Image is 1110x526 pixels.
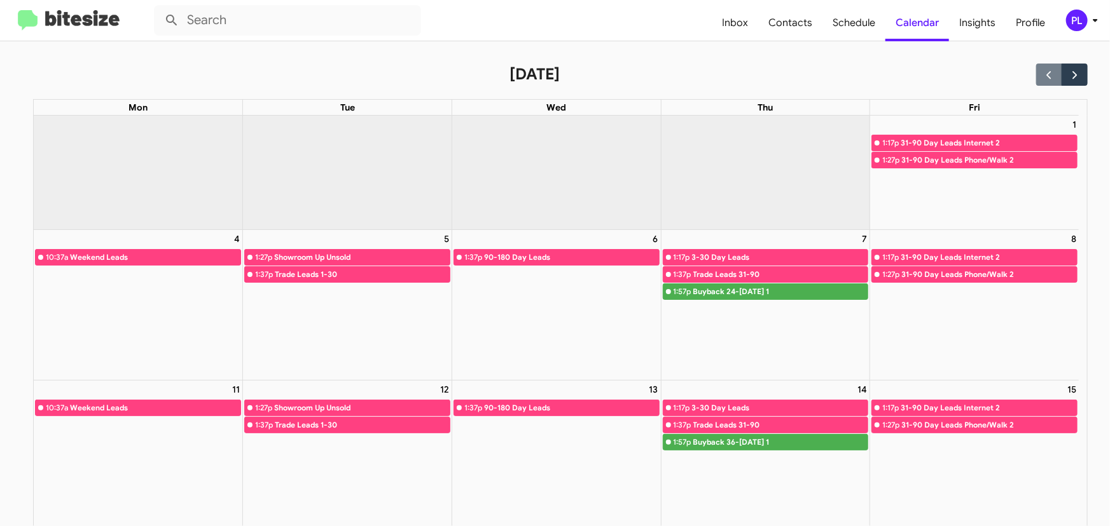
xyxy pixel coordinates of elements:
[1066,10,1088,31] div: PL
[901,154,1077,166] div: 31-90 Day Leads Phone/Walk 2
[822,4,885,41] a: Schedule
[870,116,1079,230] td: August 1, 2025
[882,154,899,166] div: 1:27p
[126,100,150,115] a: Monday
[1055,10,1096,31] button: PL
[275,419,450,431] div: Trade Leads 1-30
[674,436,691,448] div: 1:57p
[949,4,1006,41] a: Insights
[232,230,242,248] a: August 4, 2025
[1062,64,1088,86] button: Next month
[901,251,1077,264] div: 31-90 Day Leads Internet 2
[885,4,949,41] a: Calendar
[510,64,560,84] h2: [DATE]
[901,268,1077,281] div: 31-90 Day Leads Phone/Walk 2
[674,419,691,431] div: 1:37p
[674,285,691,298] div: 1:57p
[712,4,758,41] a: Inbox
[1065,381,1079,398] a: August 15, 2025
[870,230,1079,381] td: August 8, 2025
[544,100,569,115] a: Wednesday
[758,4,822,41] a: Contacts
[154,5,421,36] input: Search
[274,251,450,264] div: Showroom Up Unsold
[674,401,690,414] div: 1:17p
[255,268,273,281] div: 1:37p
[441,230,452,248] a: August 5, 2025
[255,401,272,414] div: 1:27p
[275,268,450,281] div: Trade Leads 1-30
[438,381,452,398] a: August 12, 2025
[693,419,868,431] div: Trade Leads 31-90
[464,401,482,414] div: 1:37p
[755,100,775,115] a: Thursday
[693,268,868,281] div: Trade Leads 31-90
[274,401,450,414] div: Showroom Up Unsold
[882,251,899,264] div: 1:17p
[452,230,662,381] td: August 6, 2025
[1070,116,1079,133] a: August 1, 2025
[901,419,1077,431] div: 31-90 Day Leads Phone/Walk 2
[859,230,870,248] a: August 7, 2025
[882,137,899,149] div: 1:17p
[692,251,868,264] div: 3-30 Day Leads
[661,230,870,381] td: August 7, 2025
[484,401,659,414] div: 90-180 Day Leads
[255,251,272,264] div: 1:27p
[882,268,899,281] div: 1:27p
[882,401,899,414] div: 1:17p
[647,381,661,398] a: August 13, 2025
[70,401,240,414] div: Weekend Leads
[855,381,870,398] a: August 14, 2025
[46,401,68,414] div: 10:37a
[46,251,68,264] div: 10:37a
[230,381,242,398] a: August 11, 2025
[693,436,868,448] div: Buyback 36-[DATE] 1
[651,230,661,248] a: August 6, 2025
[901,401,1077,414] div: 31-90 Day Leads Internet 2
[34,230,243,381] td: August 4, 2025
[484,251,659,264] div: 90-180 Day Leads
[693,285,868,298] div: Buyback 24-[DATE] 1
[70,251,240,264] div: Weekend Leads
[901,137,1077,149] div: 31-90 Day Leads Internet 2
[255,419,273,431] div: 1:37p
[692,401,868,414] div: 3-30 Day Leads
[966,100,983,115] a: Friday
[674,268,691,281] div: 1:37p
[1006,4,1055,41] a: Profile
[674,251,690,264] div: 1:17p
[882,419,899,431] div: 1:27p
[464,251,482,264] div: 1:37p
[243,230,452,381] td: August 5, 2025
[1036,64,1062,86] button: Previous month
[338,100,357,115] a: Tuesday
[1069,230,1079,248] a: August 8, 2025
